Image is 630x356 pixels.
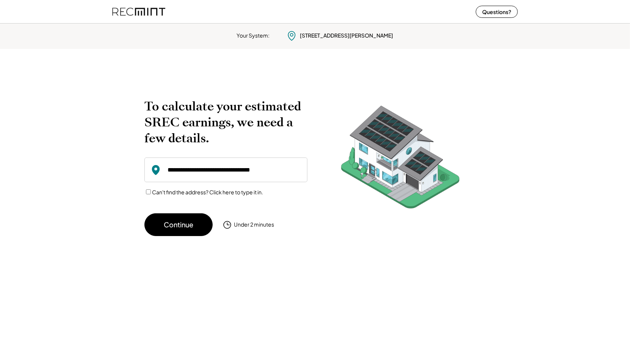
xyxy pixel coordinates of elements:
[300,32,393,39] div: [STREET_ADDRESS][PERSON_NAME]
[237,32,270,39] div: Your System:
[112,2,165,22] img: recmint-logotype%403x%20%281%29.jpeg
[144,98,307,146] h2: To calculate your estimated SREC earnings, we need a few details.
[152,189,263,195] label: Can't find the address? Click here to type it in.
[476,6,518,18] button: Questions?
[144,213,213,236] button: Continue
[326,98,474,220] img: RecMintArtboard%207.png
[234,221,274,228] div: Under 2 minutes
